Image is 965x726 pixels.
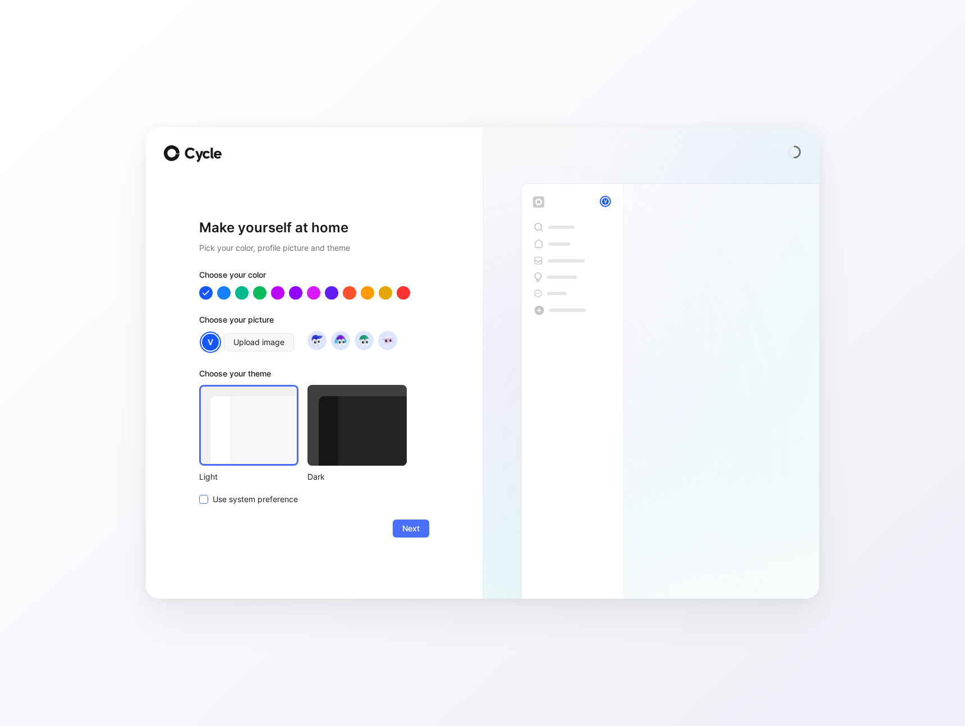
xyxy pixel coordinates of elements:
button: Upload image [224,333,294,351]
img: avatar [309,333,324,348]
div: Light [199,470,298,484]
div: V [201,333,220,352]
h2: Pick your color, profile picture and theme [199,241,429,255]
div: Dark [307,470,407,484]
span: Upload image [233,336,284,349]
span: Next [402,522,420,535]
img: avatar [333,333,348,348]
img: avatar [380,333,395,348]
span: Use system preference [213,493,298,506]
img: workspace-default-logo-wX5zAyuM.png [533,196,544,208]
div: Choose your theme [199,367,407,385]
div: Choose your color [199,268,429,286]
div: Choose your picture [199,313,429,331]
img: avatar [356,333,371,348]
button: Next [393,520,429,537]
h1: Make yourself at home [199,219,429,237]
div: V [601,197,610,206]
